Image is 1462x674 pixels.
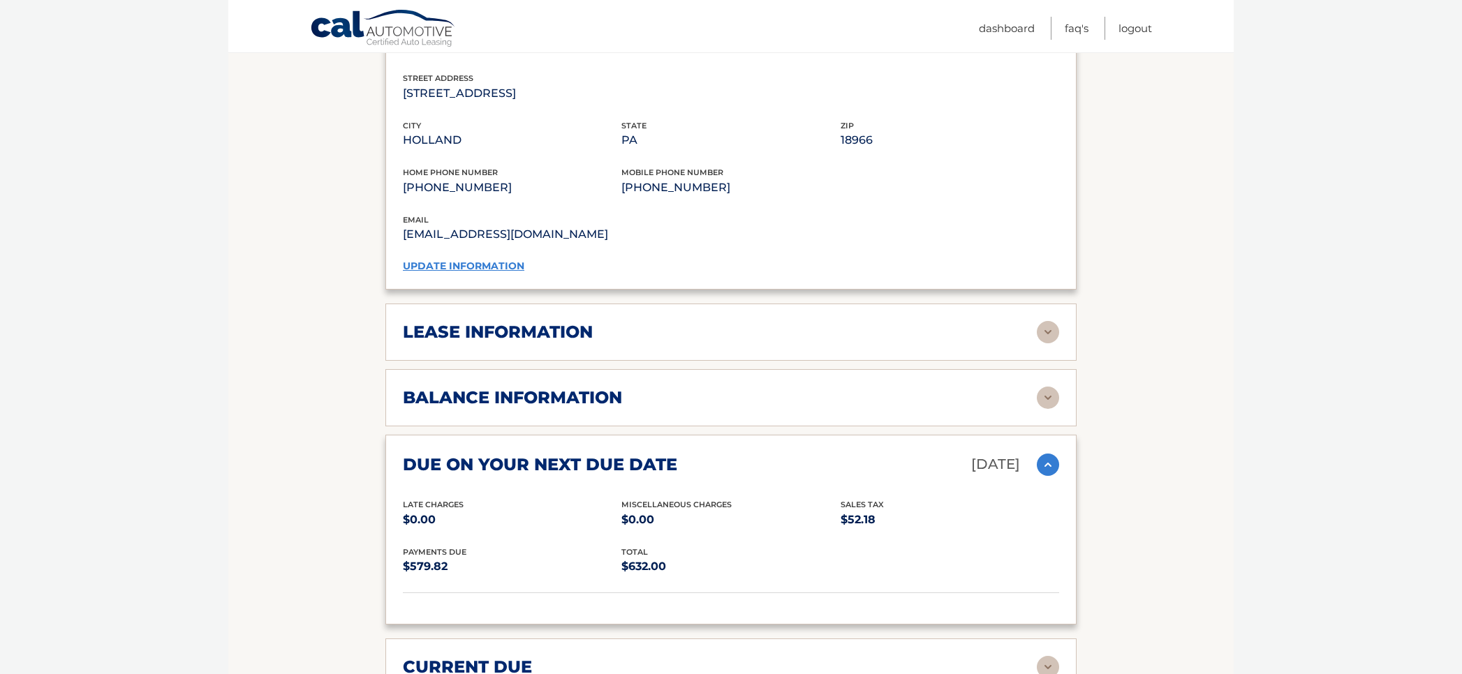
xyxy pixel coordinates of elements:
[621,178,840,197] p: [PHONE_NUMBER]
[841,500,884,509] span: Sales Tax
[403,547,466,557] span: Payments Due
[403,121,421,130] span: city
[621,557,840,576] p: $632.00
[1037,454,1059,476] img: accordion-active.svg
[841,130,1059,150] p: 18966
[403,500,464,509] span: Late Charges
[979,17,1035,40] a: Dashboard
[403,322,593,343] h2: lease information
[1065,17,1088,40] a: FAQ's
[403,510,621,530] p: $0.00
[403,225,731,244] p: [EMAIL_ADDRESS][DOMAIN_NAME]
[621,500,732,509] span: Miscellaneous Charges
[403,260,524,272] a: update information
[1037,321,1059,343] img: accordion-rest.svg
[403,178,621,197] p: [PHONE_NUMBER]
[621,130,840,150] p: PA
[621,121,647,130] span: state
[841,121,854,130] span: zip
[841,510,1059,530] p: $52.18
[403,130,621,150] p: HOLLAND
[403,387,622,408] h2: balance information
[403,167,498,177] span: home phone number
[621,167,723,177] span: mobile phone number
[621,547,648,557] span: total
[1118,17,1152,40] a: Logout
[1037,387,1059,409] img: accordion-rest.svg
[971,452,1020,477] p: [DATE]
[403,73,473,83] span: street address
[403,84,621,103] p: [STREET_ADDRESS]
[403,215,429,225] span: email
[403,454,677,475] h2: due on your next due date
[310,9,457,50] a: Cal Automotive
[403,557,621,576] p: $579.82
[621,510,840,530] p: $0.00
